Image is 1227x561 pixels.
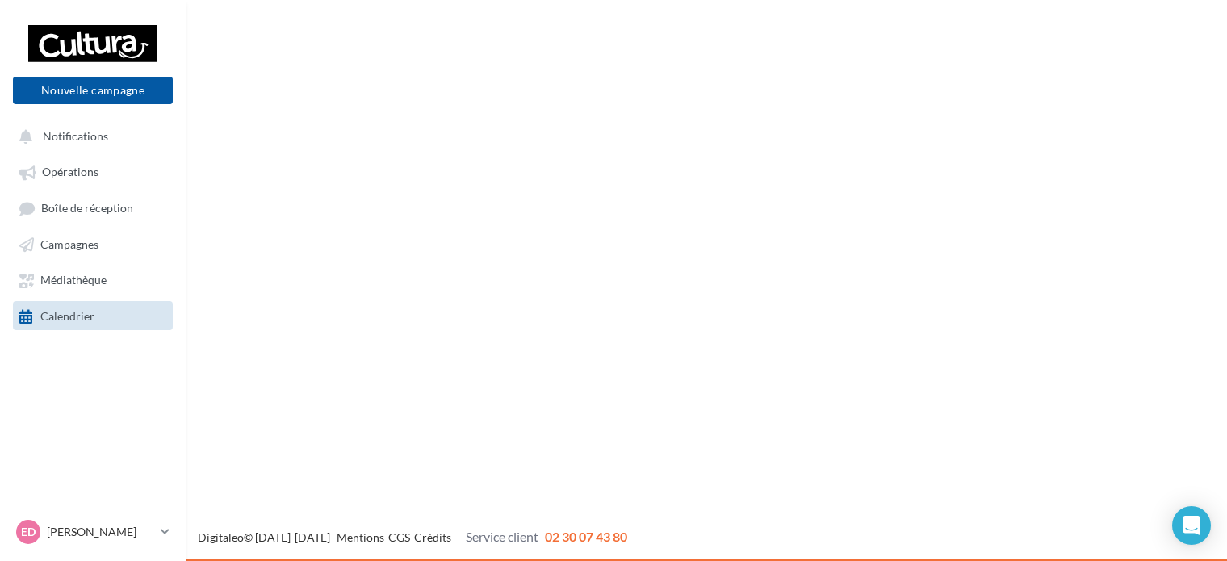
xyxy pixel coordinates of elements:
[1172,506,1211,545] div: Open Intercom Messenger
[10,229,176,258] a: Campagnes
[41,201,133,215] span: Boîte de réception
[40,274,107,287] span: Médiathèque
[40,237,98,251] span: Campagnes
[43,129,108,143] span: Notifications
[545,529,627,544] span: 02 30 07 43 80
[42,165,98,179] span: Opérations
[198,530,244,544] a: Digitaleo
[10,193,176,223] a: Boîte de réception
[10,301,176,330] a: Calendrier
[414,530,451,544] a: Crédits
[388,530,410,544] a: CGS
[40,309,94,323] span: Calendrier
[198,530,627,544] span: © [DATE]-[DATE] - - -
[21,524,36,540] span: ED
[10,265,176,294] a: Médiathèque
[466,529,538,544] span: Service client
[13,517,173,547] a: ED [PERSON_NAME]
[47,524,154,540] p: [PERSON_NAME]
[10,157,176,186] a: Opérations
[13,77,173,104] button: Nouvelle campagne
[337,530,384,544] a: Mentions
[10,121,170,150] button: Notifications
